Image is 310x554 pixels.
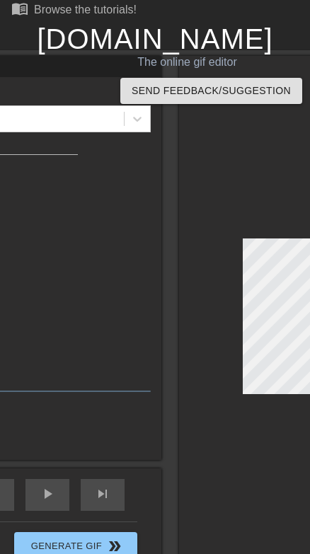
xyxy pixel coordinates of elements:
[94,485,111,502] span: skip_next
[39,485,56,502] span: play_arrow
[37,23,272,54] a: [DOMAIN_NAME]
[132,82,291,100] span: Send Feedback/Suggestion
[34,4,137,16] div: Browse the tutorials!
[120,78,302,104] button: Send Feedback/Suggestion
